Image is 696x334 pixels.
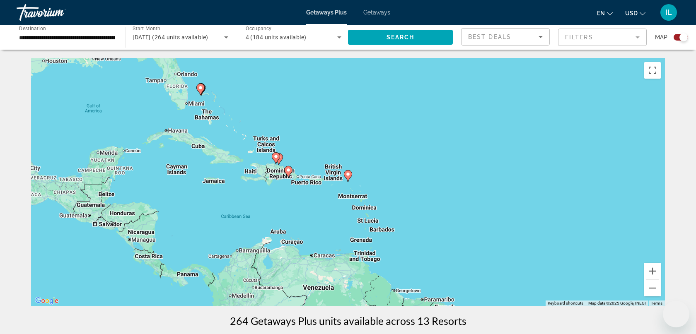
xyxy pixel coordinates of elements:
[133,26,160,31] span: Start Month
[33,296,60,306] img: Google
[468,34,511,40] span: Best Deals
[644,280,661,296] button: Zoom out
[597,7,613,19] button: Change language
[663,301,689,327] iframe: Button to launch messaging window
[651,301,662,305] a: Terms (opens in new tab)
[468,32,543,42] mat-select: Sort by
[665,8,672,17] span: IL
[17,2,99,23] a: Travorium
[655,31,667,43] span: Map
[597,10,605,17] span: en
[230,315,466,327] h1: 264 Getaways Plus units available across 13 Resorts
[548,300,583,306] button: Keyboard shortcuts
[246,26,272,31] span: Occupancy
[625,10,638,17] span: USD
[588,301,646,305] span: Map data ©2025 Google, INEGI
[625,7,645,19] button: Change currency
[644,263,661,279] button: Zoom in
[348,30,453,45] button: Search
[246,34,307,41] span: 4 (184 units available)
[658,4,679,21] button: User Menu
[644,62,661,79] button: Toggle fullscreen view
[558,28,647,46] button: Filter
[33,296,60,306] a: Open this area in Google Maps (opens a new window)
[387,34,415,41] span: Search
[306,9,347,16] a: Getaways Plus
[19,25,46,31] span: Destination
[133,34,208,41] span: [DATE] (264 units available)
[363,9,390,16] a: Getaways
